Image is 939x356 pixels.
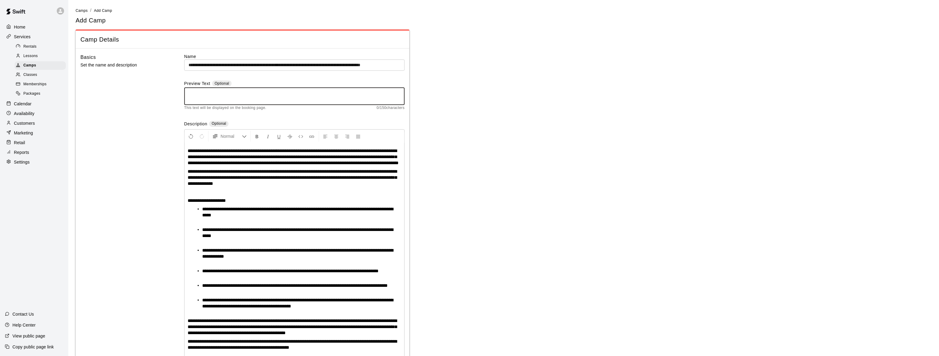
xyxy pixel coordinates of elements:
p: Availability [14,110,35,117]
button: Center Align [331,131,342,142]
label: Name [184,53,405,59]
a: Settings [5,158,63,167]
div: Classes [15,71,66,79]
span: Rentals [23,44,37,50]
a: Calendar [5,99,63,108]
a: Camps [15,61,68,70]
a: Services [5,32,63,41]
button: Insert Code [296,131,306,142]
button: Format Italics [263,131,273,142]
p: Reports [14,149,29,155]
p: View public page [12,333,45,339]
span: Camps [76,8,88,13]
button: Format Strikethrough [285,131,295,142]
span: Normal [221,133,242,139]
span: Add Camp [94,8,112,13]
p: Home [14,24,26,30]
a: Camps [76,8,88,13]
button: Right Align [342,131,352,142]
div: Lessons [15,52,66,60]
p: Retail [14,140,25,146]
button: Formatting Options [210,131,249,142]
a: Marketing [5,128,63,137]
p: Settings [14,159,30,165]
h6: Basics [80,53,96,61]
span: Lessons [23,53,38,59]
label: Preview Text [184,80,210,87]
p: Marketing [14,130,33,136]
div: Memberships [15,80,66,89]
div: Rentals [15,42,66,51]
a: Lessons [15,51,68,61]
a: Reports [5,148,63,157]
button: Insert Link [307,131,317,142]
a: Packages [15,89,68,99]
button: Redo [197,131,207,142]
a: Rentals [15,42,68,51]
button: Format Bold [252,131,262,142]
nav: breadcrumb [76,7,932,14]
li: / [90,7,91,14]
a: Classes [15,70,68,80]
p: Help Center [12,322,36,328]
a: Memberships [15,80,68,89]
span: Memberships [23,81,46,87]
span: This text will be displayed on the booking page. [184,105,267,111]
p: Copy public page link [12,344,54,350]
h5: Add Camp [76,16,106,25]
div: Packages [15,90,66,98]
a: Customers [5,119,63,128]
a: Retail [5,138,63,147]
span: 0 / 150 characters [377,105,405,111]
button: Format Underline [274,131,284,142]
span: Optional [212,121,226,126]
span: Optional [215,81,229,86]
p: Contact Us [12,311,34,317]
p: Set the name and description [80,61,165,69]
a: Home [5,22,63,32]
span: Packages [23,91,40,97]
p: Calendar [14,101,32,107]
button: Undo [186,131,196,142]
span: Camps [23,63,36,69]
p: Services [14,34,31,40]
span: Camp Details [80,36,405,44]
label: Description [184,121,207,128]
button: Left Align [320,131,331,142]
div: Camps [15,61,66,70]
p: Customers [14,120,35,126]
a: Availability [5,109,63,118]
span: Classes [23,72,37,78]
button: Justify Align [353,131,363,142]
